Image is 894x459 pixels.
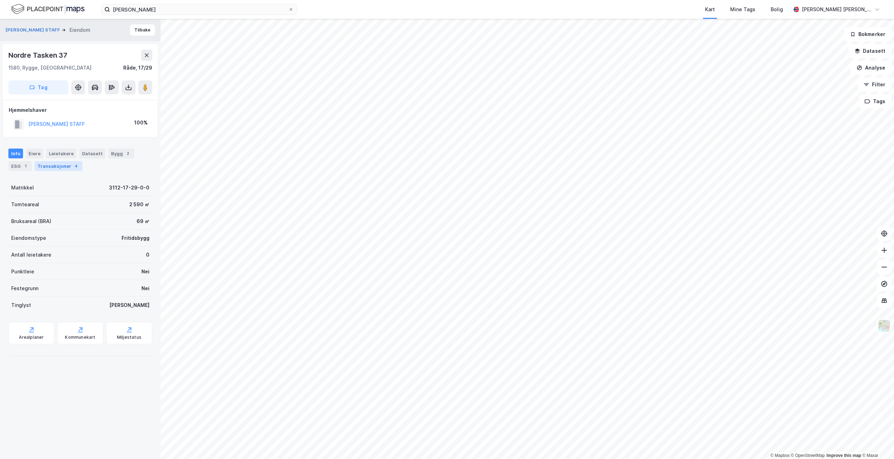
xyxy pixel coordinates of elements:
div: 1580, Rygge, [GEOGRAPHIC_DATA] [8,64,91,72]
div: [PERSON_NAME] [PERSON_NAME] Blankvoll Elveheim [802,5,872,14]
div: Festegrunn [11,284,38,293]
div: Fritidsbygg [122,234,149,242]
div: Arealplaner [19,335,44,340]
div: Mine Tags [730,5,755,14]
div: Datasett [79,149,105,158]
div: Tinglyst [11,301,31,309]
div: Nei [141,267,149,276]
div: Bygg [108,149,134,158]
div: Eiendom [69,26,90,34]
a: OpenStreetMap [791,453,825,458]
div: 1 [22,163,29,170]
div: 100% [134,119,148,127]
a: Mapbox [770,453,790,458]
div: Hjemmelshaver [9,106,152,114]
iframe: Chat Widget [859,425,894,459]
input: Søk på adresse, matrikkel, gårdeiere, leietakere eller personer [110,4,288,15]
div: Eiere [26,149,43,158]
div: 0 [146,251,149,259]
div: Kontrollprogram for chat [859,425,894,459]
img: logo.f888ab2527a4732fd821a326f86c7f29.svg [11,3,85,15]
div: 69 ㎡ [137,217,149,225]
div: Kommunekart [65,335,95,340]
div: Leietakere [46,149,76,158]
button: [PERSON_NAME] STAFF [6,27,61,34]
div: Bolig [771,5,783,14]
div: Miljøstatus [117,335,141,340]
div: Info [8,149,23,158]
div: Eiendomstype [11,234,46,242]
a: Improve this map [827,453,861,458]
div: Transaksjoner [35,161,82,171]
button: Filter [858,78,891,92]
button: Datasett [849,44,891,58]
div: Nordre Tasken 37 [8,50,69,61]
div: 2 [124,150,131,157]
div: Tomteareal [11,200,39,209]
div: Råde, 17/29 [123,64,152,72]
div: Antall leietakere [11,251,51,259]
div: Kart [705,5,715,14]
button: Tags [859,94,891,108]
div: Matrikkel [11,184,34,192]
div: 4 [73,163,80,170]
div: 2 590 ㎡ [129,200,149,209]
div: 3112-17-29-0-0 [109,184,149,192]
div: Nei [141,284,149,293]
button: Bokmerker [844,27,891,41]
button: Tag [8,80,68,94]
div: [PERSON_NAME] [109,301,149,309]
img: Z [878,319,891,332]
button: Tilbake [130,24,155,36]
div: ESG [8,161,32,171]
div: Bruksareal (BRA) [11,217,51,225]
div: Punktleie [11,267,34,276]
button: Analyse [851,61,891,75]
